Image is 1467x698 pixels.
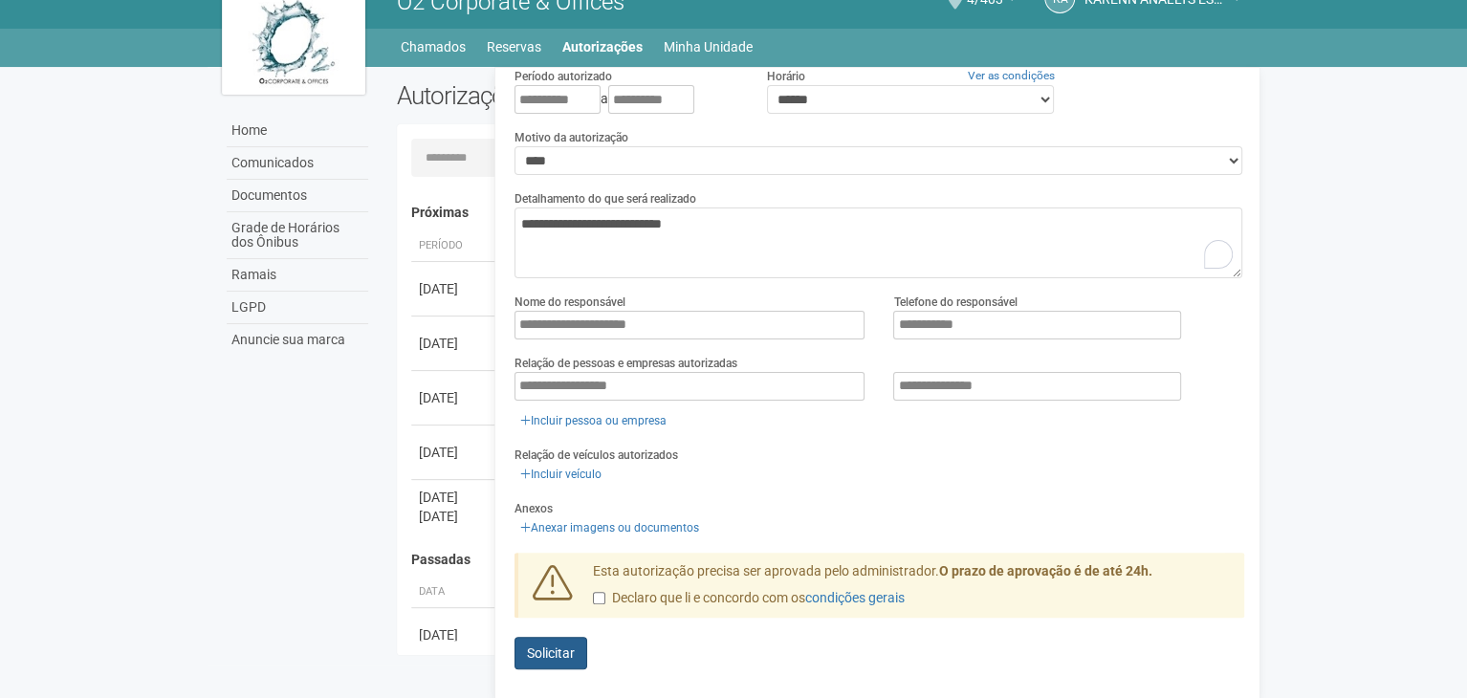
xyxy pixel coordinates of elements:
textarea: To enrich screen reader interactions, please activate Accessibility in Grammarly extension settings [515,207,1242,278]
label: Relação de pessoas e empresas autorizadas [515,355,737,372]
a: Home [227,115,368,147]
div: Esta autorização precisa ser aprovada pelo administrador. [579,562,1244,618]
a: Documentos [227,180,368,212]
a: Anexar imagens ou documentos [515,517,705,538]
a: Autorizações [562,33,643,60]
div: [DATE] [419,625,490,644]
label: Detalhamento do que será realizado [515,190,696,207]
div: [DATE] [419,488,490,507]
a: Chamados [401,33,466,60]
label: Anexos [515,500,553,517]
strong: O prazo de aprovação é de até 24h. [939,563,1152,578]
a: Grade de Horários dos Ônibus [227,212,368,259]
div: a [515,85,738,114]
a: LGPD [227,292,368,324]
label: Período autorizado [515,68,612,85]
div: [DATE] [419,279,490,298]
h4: Passadas [411,553,1231,567]
div: [DATE] [419,507,490,526]
a: Incluir veículo [515,464,607,485]
div: [DATE] [419,334,490,353]
a: Anuncie sua marca [227,324,368,356]
span: Solicitar [527,645,575,661]
label: Relação de veículos autorizados [515,447,678,464]
a: condições gerais [805,590,905,605]
a: Reservas [487,33,541,60]
h4: Próximas [411,206,1231,220]
button: Solicitar [515,637,587,669]
div: [DATE] [419,388,490,407]
th: Período [411,230,497,262]
h2: Autorizações [397,81,806,110]
a: Comunicados [227,147,368,180]
div: [DATE] [419,443,490,462]
a: Minha Unidade [664,33,753,60]
a: Ramais [227,259,368,292]
th: Data [411,577,497,608]
a: Incluir pessoa ou empresa [515,410,672,431]
label: Declaro que li e concordo com os [593,589,905,608]
label: Nome do responsável [515,294,625,311]
a: Ver as condições [968,69,1055,82]
label: Motivo da autorização [515,129,628,146]
label: Horário [767,68,805,85]
label: Telefone do responsável [893,294,1017,311]
input: Declaro que li e concordo com oscondições gerais [593,592,605,604]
